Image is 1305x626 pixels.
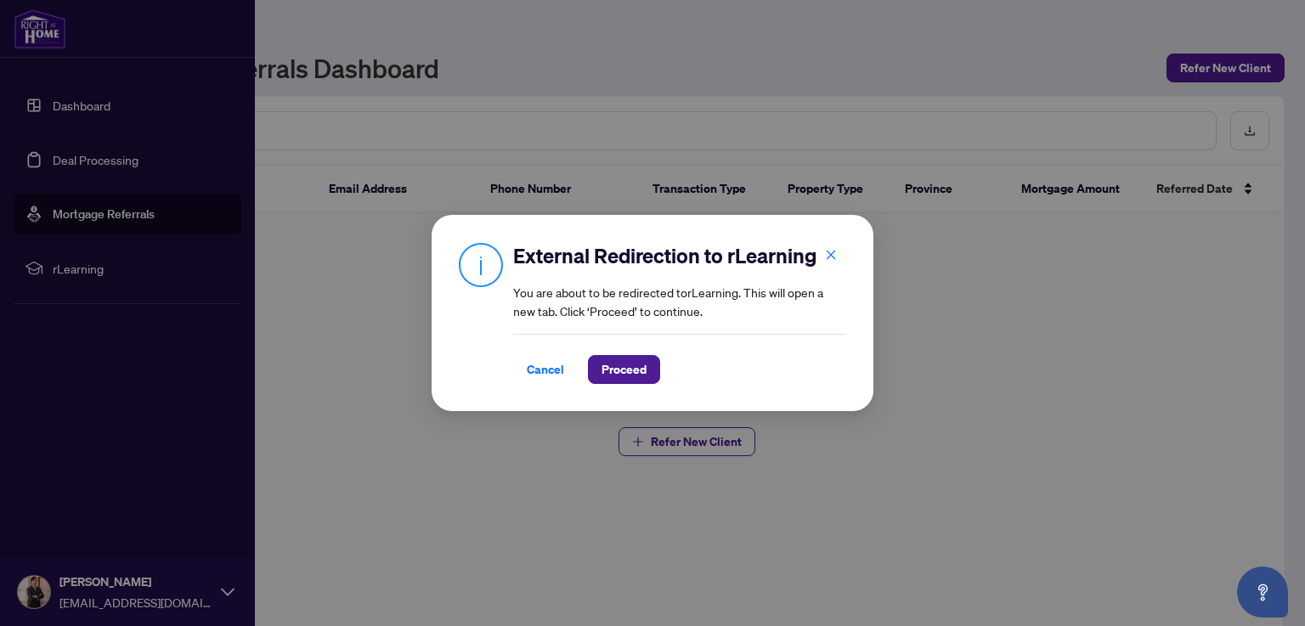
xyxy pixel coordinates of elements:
span: close [825,249,837,261]
span: Cancel [527,356,564,383]
div: You are about to be redirected to rLearning . This will open a new tab. Click ‘Proceed’ to continue. [513,242,846,384]
img: Info Icon [459,242,503,287]
button: Proceed [588,355,660,384]
h2: External Redirection to rLearning [513,242,846,269]
button: Cancel [513,355,578,384]
button: Open asap [1237,567,1288,618]
span: Proceed [602,356,647,383]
